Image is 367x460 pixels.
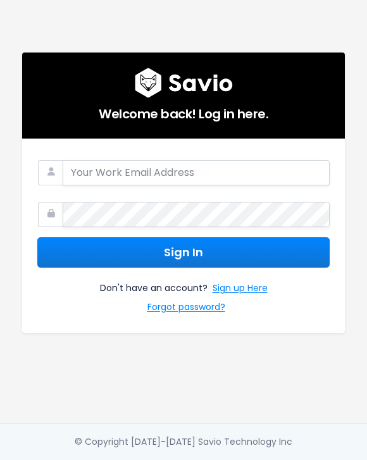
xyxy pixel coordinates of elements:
[75,434,292,450] div: © Copyright [DATE]-[DATE] Savio Technology Inc
[37,268,330,317] div: Don't have an account?
[213,280,268,299] a: Sign up Here
[37,98,330,123] h5: Welcome back! Log in here.
[147,299,225,318] a: Forgot password?
[63,160,330,185] input: Your Work Email Address
[135,68,233,98] img: logo600x187.a314fd40982d.png
[37,237,330,268] button: Sign In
